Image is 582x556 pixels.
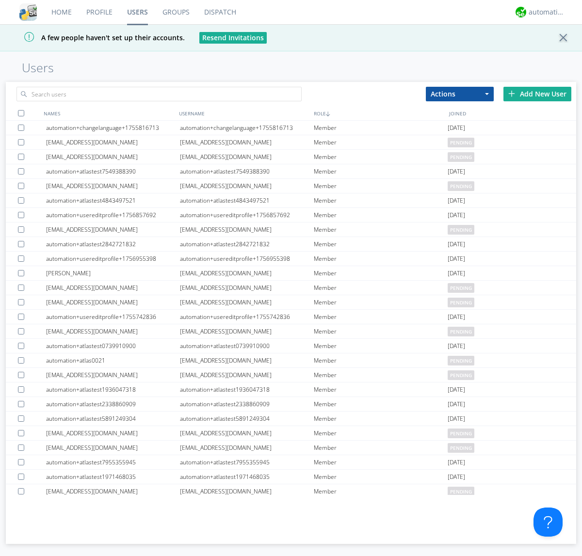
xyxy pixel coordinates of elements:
[6,397,576,412] a: automation+atlastest2338860909automation+atlastest2338860909Member[DATE]
[448,370,474,380] span: pending
[448,193,465,208] span: [DATE]
[6,353,576,368] a: automation+atlas0021[EMAIL_ADDRESS][DOMAIN_NAME]Memberpending
[448,470,465,484] span: [DATE]
[314,121,448,135] div: Member
[46,252,180,266] div: automation+usereditprofile+1756955398
[180,193,314,207] div: automation+atlastest4843497521
[6,426,576,441] a: [EMAIL_ADDRESS][DOMAIN_NAME][EMAIL_ADDRESS][DOMAIN_NAME]Memberpending
[41,106,177,120] div: NAMES
[180,382,314,397] div: automation+atlastest1936047318
[180,455,314,469] div: automation+atlastest7955355945
[46,135,180,149] div: [EMAIL_ADDRESS][DOMAIN_NAME]
[6,382,576,397] a: automation+atlastest1936047318automation+atlastest1936047318Member[DATE]
[46,193,180,207] div: automation+atlastest4843497521
[314,281,448,295] div: Member
[180,281,314,295] div: [EMAIL_ADDRESS][DOMAIN_NAME]
[314,382,448,397] div: Member
[46,470,180,484] div: automation+atlastest1971468035
[448,310,465,324] span: [DATE]
[314,324,448,338] div: Member
[6,121,576,135] a: automation+changelanguage+1755816713automation+changelanguage+1755816713Member[DATE]
[46,281,180,295] div: [EMAIL_ADDRESS][DOMAIN_NAME]
[180,484,314,498] div: [EMAIL_ADDRESS][DOMAIN_NAME]
[16,87,302,101] input: Search users
[46,164,180,178] div: automation+atlastest7549388390
[6,441,576,455] a: [EMAIL_ADDRESS][DOMAIN_NAME][EMAIL_ADDRESS][DOMAIN_NAME]Memberpending
[314,455,448,469] div: Member
[6,368,576,382] a: [EMAIL_ADDRESS][DOMAIN_NAME][EMAIL_ADDRESS][DOMAIN_NAME]Memberpending
[180,295,314,309] div: [EMAIL_ADDRESS][DOMAIN_NAME]
[180,266,314,280] div: [EMAIL_ADDRESS][DOMAIN_NAME]
[180,208,314,222] div: automation+usereditprofile+1756857692
[6,193,576,208] a: automation+atlastest4843497521automation+atlastest4843497521Member[DATE]
[46,295,180,309] div: [EMAIL_ADDRESS][DOMAIN_NAME]
[448,121,465,135] span: [DATE]
[177,106,312,120] div: USERNAME
[46,179,180,193] div: [EMAIL_ADDRESS][DOMAIN_NAME]
[314,426,448,440] div: Member
[46,368,180,382] div: [EMAIL_ADDRESS][DOMAIN_NAME]
[180,441,314,455] div: [EMAIL_ADDRESS][DOMAIN_NAME]
[448,327,474,336] span: pending
[447,106,582,120] div: JOINED
[314,208,448,222] div: Member
[448,487,474,496] span: pending
[180,121,314,135] div: automation+changelanguage+1755816713
[6,150,576,164] a: [EMAIL_ADDRESS][DOMAIN_NAME][EMAIL_ADDRESS][DOMAIN_NAME]Memberpending
[180,368,314,382] div: [EMAIL_ADDRESS][DOMAIN_NAME]
[448,152,474,162] span: pending
[448,138,474,147] span: pending
[46,382,180,397] div: automation+atlastest1936047318
[529,7,565,17] div: automation+atlas
[314,470,448,484] div: Member
[6,324,576,339] a: [EMAIL_ADDRESS][DOMAIN_NAME][EMAIL_ADDRESS][DOMAIN_NAME]Memberpending
[448,283,474,293] span: pending
[6,179,576,193] a: [EMAIL_ADDRESS][DOMAIN_NAME][EMAIL_ADDRESS][DOMAIN_NAME]Memberpending
[180,237,314,251] div: automation+atlastest2842721832
[314,441,448,455] div: Member
[46,339,180,353] div: automation+atlastest0739910900
[6,455,576,470] a: automation+atlastest7955355945automation+atlastest7955355945Member[DATE]
[314,237,448,251] div: Member
[46,397,180,411] div: automation+atlastest2338860909
[7,33,185,42] span: A few people haven't set up their accounts.
[46,208,180,222] div: automation+usereditprofile+1756857692
[448,208,465,222] span: [DATE]
[6,222,576,237] a: [EMAIL_ADDRESS][DOMAIN_NAME][EMAIL_ADDRESS][DOMAIN_NAME]Memberpending
[46,266,180,280] div: [PERSON_NAME]
[314,252,448,266] div: Member
[6,252,576,266] a: automation+usereditprofile+1756955398automation+usereditprofile+1756955398Member[DATE]
[448,455,465,470] span: [DATE]
[180,179,314,193] div: [EMAIL_ADDRESS][DOMAIN_NAME]
[448,225,474,235] span: pending
[180,135,314,149] div: [EMAIL_ADDRESS][DOMAIN_NAME]
[314,266,448,280] div: Member
[314,412,448,426] div: Member
[46,484,180,498] div: [EMAIL_ADDRESS][DOMAIN_NAME]
[180,150,314,164] div: [EMAIL_ADDRESS][DOMAIN_NAME]
[46,441,180,455] div: [EMAIL_ADDRESS][DOMAIN_NAME]
[180,324,314,338] div: [EMAIL_ADDRESS][DOMAIN_NAME]
[314,484,448,498] div: Member
[46,237,180,251] div: automation+atlastest2842721832
[46,222,180,237] div: [EMAIL_ADDRESS][DOMAIN_NAME]
[448,356,474,365] span: pending
[6,339,576,353] a: automation+atlastest0739910900automation+atlastest0739910900Member[DATE]
[314,295,448,309] div: Member
[314,222,448,237] div: Member
[426,87,494,101] button: Actions
[448,164,465,179] span: [DATE]
[180,353,314,367] div: [EMAIL_ADDRESS][DOMAIN_NAME]
[180,252,314,266] div: automation+usereditprofile+1756955398
[448,237,465,252] span: [DATE]
[314,353,448,367] div: Member
[180,164,314,178] div: automation+atlastest7549388390
[46,150,180,164] div: [EMAIL_ADDRESS][DOMAIN_NAME]
[19,3,37,21] img: cddb5a64eb264b2086981ab96f4c1ba7
[314,310,448,324] div: Member
[314,193,448,207] div: Member
[46,324,180,338] div: [EMAIL_ADDRESS][DOMAIN_NAME]
[180,470,314,484] div: automation+atlastest1971468035
[448,181,474,191] span: pending
[6,281,576,295] a: [EMAIL_ADDRESS][DOMAIN_NAME][EMAIL_ADDRESS][DOMAIN_NAME]Memberpending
